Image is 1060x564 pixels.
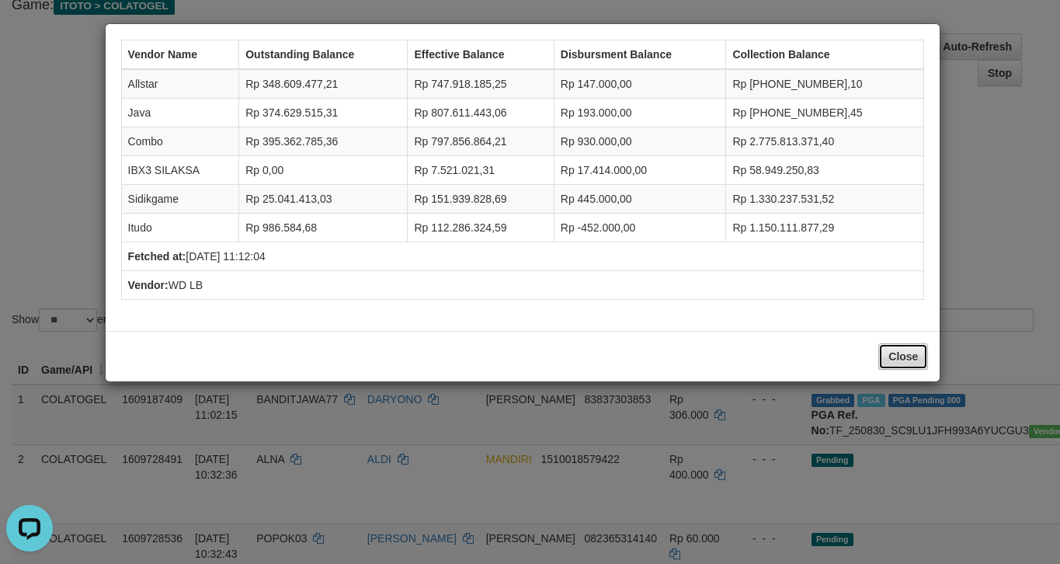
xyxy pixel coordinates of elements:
[239,69,408,99] td: Rp 348.609.477,21
[239,99,408,127] td: Rp 374.629.515,31
[554,185,726,214] td: Rp 445.000,00
[239,40,408,70] th: Outstanding Balance
[878,343,928,370] button: Close
[408,156,554,185] td: Rp 7.521.021,31
[121,271,924,300] td: WD LB
[554,156,726,185] td: Rp 17.414.000,00
[121,69,239,99] td: Allstar
[128,279,169,291] b: Vendor:
[121,127,239,156] td: Combo
[239,214,408,242] td: Rp 986.584,68
[408,69,554,99] td: Rp 747.918.185,25
[121,156,239,185] td: IBX3 SILAKSA
[726,69,924,99] td: Rp [PHONE_NUMBER],10
[726,156,924,185] td: Rp 58.949.250,83
[726,127,924,156] td: Rp 2.775.813.371,40
[239,185,408,214] td: Rp 25.041.413,03
[408,214,554,242] td: Rp 112.286.324,59
[239,156,408,185] td: Rp 0,00
[554,214,726,242] td: Rp -452.000,00
[408,99,554,127] td: Rp 807.611.443,06
[408,127,554,156] td: Rp 797.856.864,21
[726,99,924,127] td: Rp [PHONE_NUMBER],45
[239,127,408,156] td: Rp 395.362.785,36
[6,6,53,53] button: Open LiveChat chat widget
[128,250,186,263] b: Fetched at:
[554,69,726,99] td: Rp 147.000,00
[726,40,924,70] th: Collection Balance
[554,40,726,70] th: Disbursment Balance
[408,40,554,70] th: Effective Balance
[726,214,924,242] td: Rp 1.150.111.877,29
[121,185,239,214] td: Sidikgame
[726,185,924,214] td: Rp 1.330.237.531,52
[554,99,726,127] td: Rp 193.000,00
[121,214,239,242] td: Itudo
[121,99,239,127] td: Java
[121,40,239,70] th: Vendor Name
[121,242,924,271] td: [DATE] 11:12:04
[554,127,726,156] td: Rp 930.000,00
[408,185,554,214] td: Rp 151.939.828,69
